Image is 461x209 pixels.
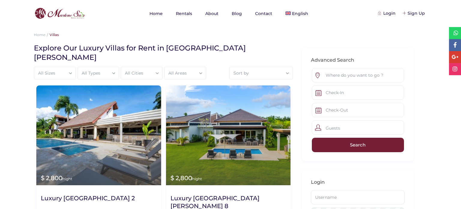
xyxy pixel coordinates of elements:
[292,11,308,16] span: English
[170,174,202,182] span: $ 2,800
[191,177,202,181] span: /night
[166,85,291,185] img: Luxury Villa Cañas 8
[312,138,404,152] input: Search
[37,67,73,79] div: All Sizes
[312,120,404,135] div: Guests
[41,194,135,207] a: Luxury [GEOGRAPHIC_DATA] 2
[41,174,72,182] span: $ 2,800
[45,32,59,37] li: Villas
[167,67,203,79] div: All Areas
[312,68,404,82] input: Where do you want to go ?
[33,6,86,21] img: logo
[36,85,161,185] img: Luxury Villa Colinas 2
[233,67,290,79] div: Sort by
[34,32,45,37] a: Home
[124,67,159,79] div: All Cities
[403,10,425,17] div: Sign Up
[311,179,405,186] h3: Login
[62,177,72,181] span: /night
[311,190,405,204] input: Username
[41,194,135,202] h2: Luxury [GEOGRAPHIC_DATA] 2
[34,43,288,62] h1: Explore Our Luxury Villas for Rent in [GEOGRAPHIC_DATA][PERSON_NAME]
[311,57,405,63] h2: Advanced Search
[379,10,396,17] div: Login
[312,85,404,100] input: Check-In
[81,67,116,79] div: All Types
[312,103,404,117] input: Check-Out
